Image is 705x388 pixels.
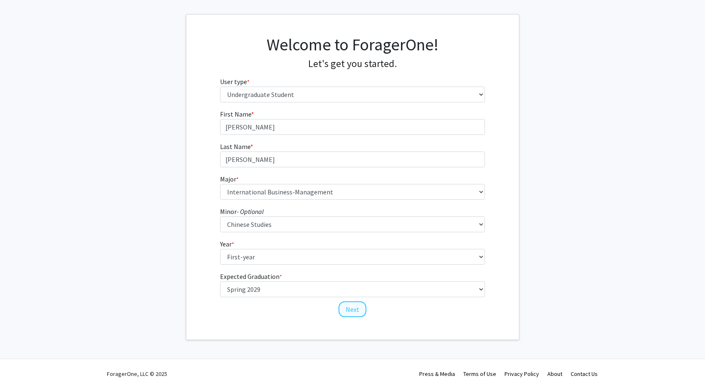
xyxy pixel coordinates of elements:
[6,351,35,382] iframe: Chat
[220,58,485,70] h4: Let's get you started.
[505,370,539,378] a: Privacy Policy
[548,370,563,378] a: About
[220,239,234,249] label: Year
[464,370,497,378] a: Terms of Use
[220,110,251,118] span: First Name
[220,174,239,184] label: Major
[220,35,485,55] h1: Welcome to ForagerOne!
[237,207,264,216] i: - Optional
[220,271,282,281] label: Expected Graduation
[420,370,455,378] a: Press & Media
[220,206,264,216] label: Minor
[220,142,250,151] span: Last Name
[571,370,598,378] a: Contact Us
[220,77,250,87] label: User type
[339,301,366,317] button: Next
